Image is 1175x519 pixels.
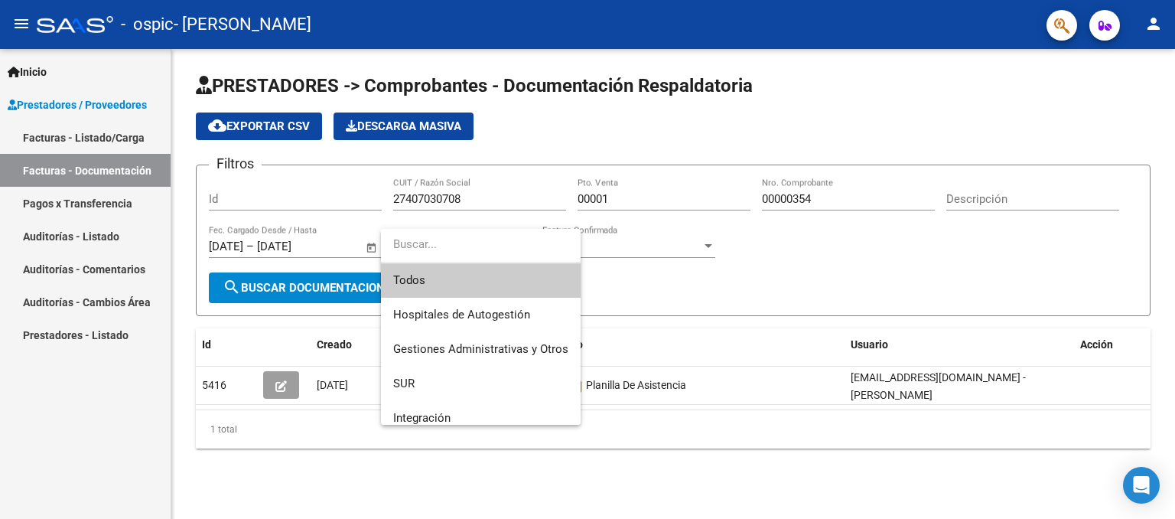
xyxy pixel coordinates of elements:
span: Hospitales de Autogestión [393,308,530,322]
span: Integración [393,411,451,425]
input: dropdown search [381,227,581,262]
span: Todos [393,263,568,298]
span: Gestiones Administrativas y Otros [393,342,568,356]
span: SUR [393,377,415,390]
div: Open Intercom Messenger [1123,467,1160,504]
